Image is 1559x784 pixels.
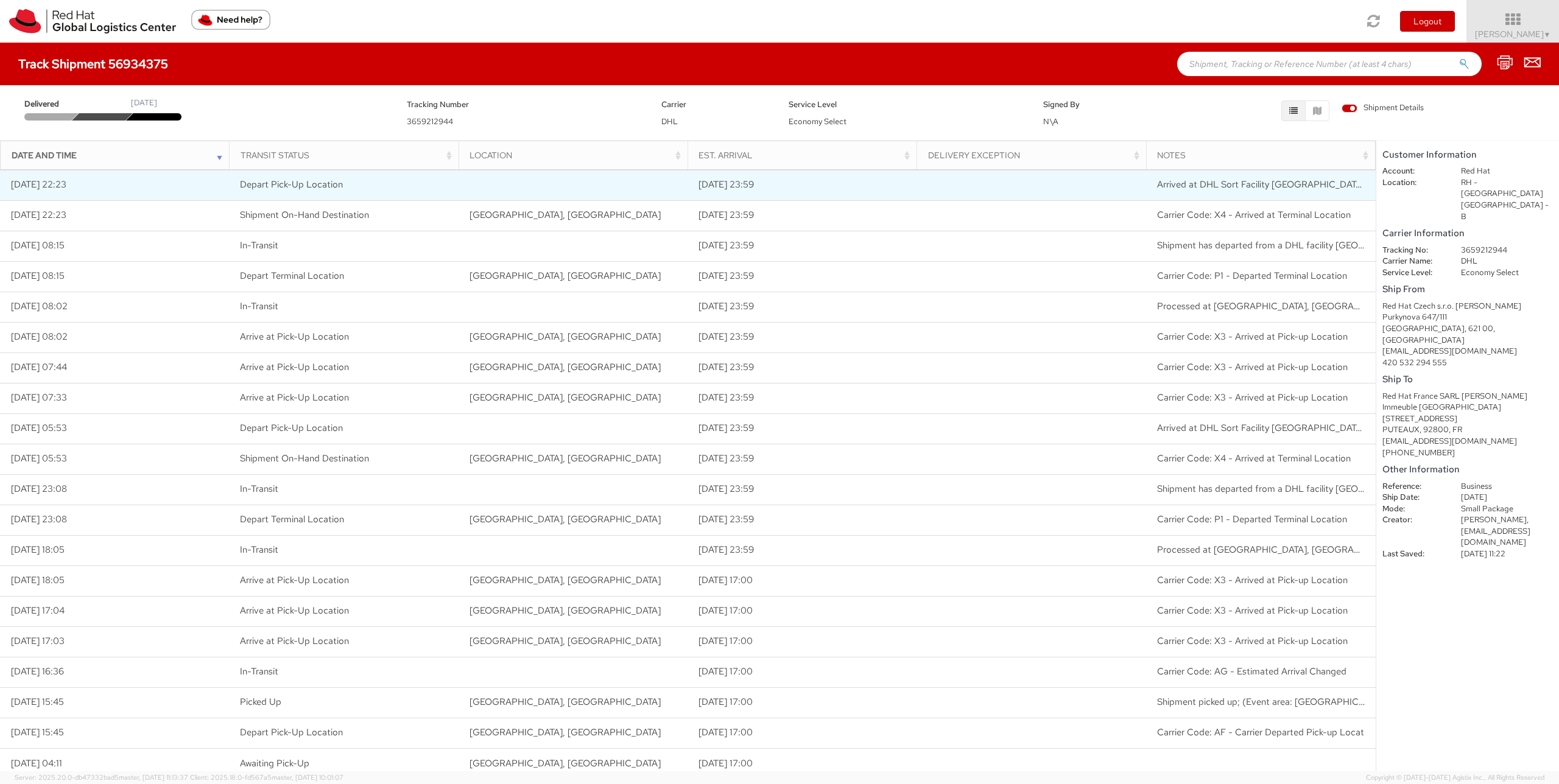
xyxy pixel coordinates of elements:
span: Prague, CZ [470,452,661,464]
div: [PHONE_NUMBER] [1382,447,1553,459]
button: Logout [1400,11,1455,32]
span: Awaiting Pick-Up [240,757,309,769]
td: [DATE] 23:59 [688,505,918,535]
div: Red Hat France SARL [PERSON_NAME] [1382,391,1553,402]
span: BRNO, CZ [470,391,661,404]
div: Red Hat Czech s.r.o. [PERSON_NAME] [1382,301,1553,312]
span: Arrive at Pick-Up Location [240,361,349,373]
span: Server: 2025.20.0-db47332bad5 [15,773,188,782]
h5: Ship From [1382,284,1553,295]
td: [DATE] 23:59 [688,535,918,565]
span: 3659212944 [407,116,453,127]
span: Delivered [24,99,77,110]
span: [PERSON_NAME] [1475,29,1551,40]
span: In-Transit [240,665,278,677]
div: Delivery Exception [928,149,1142,161]
span: Carrier Code: X3 - Arrived at Pick-up Location [1157,574,1348,586]
div: [DATE] [131,97,157,109]
span: BRNO, CZ [470,635,661,647]
dt: Location: [1373,177,1452,189]
h5: Carrier Information [1382,228,1553,239]
span: Carrier Code: X3 - Arrived at Pick-up Location [1157,331,1348,343]
div: Notes [1157,149,1371,161]
span: Carrier Code: P1 - Departed Terminal Location [1157,513,1347,525]
span: Economy Select [789,116,846,127]
span: Carrier Code: P1 - Departed Terminal Location [1157,270,1347,282]
span: Carrier Code: X3 - Arrived at Pick-up Location [1157,361,1348,373]
dt: Account: [1373,166,1452,177]
h5: Carrier [661,100,770,109]
span: Carrier Code: AF - Carrier Departed Pick-up Locat [1157,726,1364,738]
td: [DATE] 23:59 [688,261,918,292]
h5: Ship To [1382,374,1553,385]
span: Arrive at Pick-Up Location [240,331,349,343]
span: Carrier Code: X4 - Arrived at Terminal Location [1157,452,1351,464]
span: Brussels, BE [470,209,661,221]
span: Depart Terminal Location [240,270,344,282]
span: master, [DATE] 11:13:37 [119,773,188,782]
span: ▼ [1544,30,1551,40]
dt: Last Saved: [1373,548,1452,560]
span: BRNO, CZ [470,696,661,708]
div: Transit Status [241,149,455,161]
label: Shipment Details [1342,102,1424,116]
span: In-Transit [240,544,278,556]
input: Shipment, Tracking or Reference Number (at least 4 chars) [1177,52,1482,76]
span: Carrier Code: AG - Estimated Arrival Changed [1157,665,1346,677]
div: Location [470,149,684,161]
span: Shipment On-Hand Destination [240,209,369,221]
dt: Creator: [1373,514,1452,526]
h5: Service Level [789,100,1025,109]
span: Shipment picked up; (Event area: Brno-CZ) [1157,696,1489,708]
span: Carrier Code: X3 - Arrived at Pick-up Location [1157,635,1348,647]
span: Brno, CZ [470,726,661,738]
td: [DATE] 23:59 [688,383,918,413]
div: Purkynova 647/111 [1382,312,1553,323]
span: Depart Pick-Up Location [240,422,343,434]
td: [DATE] 23:59 [688,170,918,200]
span: BRNO, CZ [470,604,661,617]
td: [DATE] 23:59 [688,474,918,505]
span: Depart Pick-Up Location [240,178,343,191]
dt: Reference: [1373,481,1452,492]
span: Arrive at Pick-Up Location [240,391,349,404]
span: Shipment Details [1342,102,1424,114]
div: PUTEAUX, 92800, FR [1382,424,1553,436]
span: In-Transit [240,300,278,312]
td: [DATE] 17:00 [688,718,918,748]
button: Need help? [191,10,270,30]
dt: Service Level: [1373,267,1452,279]
td: [DATE] 17:00 [688,565,918,596]
div: [GEOGRAPHIC_DATA], 621 00, [GEOGRAPHIC_DATA] [1382,323,1553,346]
span: BRNO, CZ [470,331,661,343]
td: [DATE] 23:59 [688,413,918,444]
div: [EMAIL_ADDRESS][DOMAIN_NAME] [1382,346,1553,357]
dt: Ship Date: [1373,492,1452,503]
dt: Carrier Name: [1373,256,1452,267]
div: Immeuble [GEOGRAPHIC_DATA][STREET_ADDRESS] [1382,402,1553,424]
span: Shipment On-Hand Destination [240,452,369,464]
span: Processed at BRNO-CZECH REPUBLIC, THE; (Event area: Brno-CZ) [1157,544,1559,556]
td: [DATE] 23:59 [688,292,918,322]
span: Depart Pick-Up Location [240,726,343,738]
td: [DATE] 17:00 [688,657,918,687]
span: N\A [1043,116,1058,127]
h5: Signed By [1043,100,1152,109]
td: [DATE] 23:59 [688,352,918,383]
h5: Other Information [1382,464,1553,475]
span: Picked Up [240,696,281,708]
span: Prague, CZ [470,270,661,282]
span: Brno, CZ [470,513,661,525]
span: In-Transit [240,239,278,251]
div: [EMAIL_ADDRESS][DOMAIN_NAME] [1382,436,1553,447]
dt: Tracking No: [1373,245,1452,256]
td: [DATE] 17:00 [688,596,918,626]
span: Arrive at Pick-Up Location [240,574,349,586]
span: Client: 2025.18.0-fd567a5 [190,773,343,782]
div: Date and Time [12,149,226,161]
span: Carrier Code: X3 - Arrived at Pick-up Location [1157,391,1348,404]
span: Copyright © [DATE]-[DATE] Agistix Inc., All Rights Reserved [1366,773,1544,783]
span: master, [DATE] 10:01:07 [272,773,343,782]
span: Carrier Code: X4 - Arrived at Terminal Location [1157,209,1351,221]
td: [DATE] 23:59 [688,200,918,231]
